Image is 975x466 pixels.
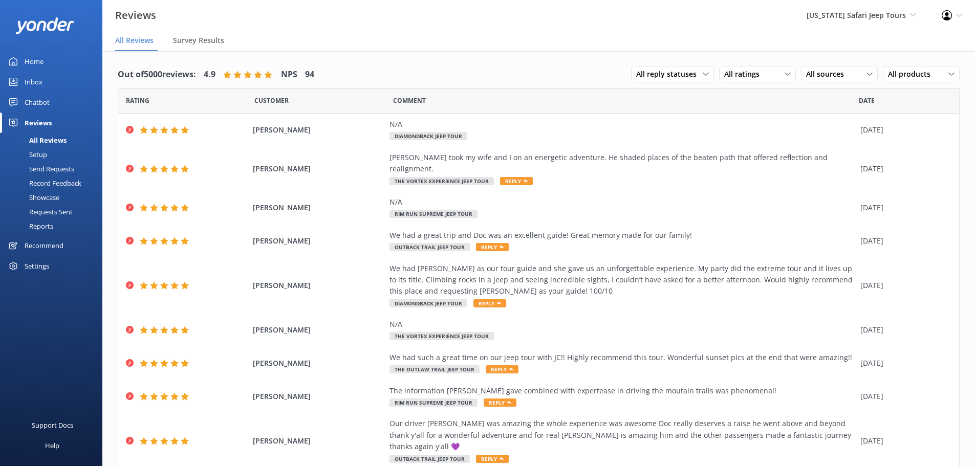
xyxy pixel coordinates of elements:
div: Reviews [25,113,52,133]
span: Reply [473,299,506,307]
span: [PERSON_NAME] [253,435,385,447]
div: N/A [389,196,855,208]
span: [PERSON_NAME] [253,391,385,402]
span: Diamondback Jeep Tour [389,132,467,140]
span: Reply [500,177,533,185]
a: Setup [6,147,102,162]
a: Requests Sent [6,205,102,219]
span: [PERSON_NAME] [253,358,385,369]
div: [DATE] [860,235,946,247]
div: [DATE] [860,202,946,213]
div: N/A [389,119,855,130]
span: [PERSON_NAME] [253,124,385,136]
div: Home [25,51,44,72]
div: Settings [25,256,49,276]
div: Inbox [25,72,42,92]
div: [DATE] [860,280,946,291]
span: Date [254,96,289,105]
span: The Outlaw Trail Jeep Tour [389,365,480,373]
span: Reply [476,243,509,251]
div: [DATE] [860,324,946,336]
div: Showcase [6,190,59,205]
span: Question [393,96,426,105]
span: The Vortex Experience Jeep Tour [389,332,494,340]
div: Recommend [25,235,63,256]
h4: NPS [281,68,297,81]
a: Record Feedback [6,176,102,190]
div: [DATE] [860,435,946,447]
a: Showcase [6,190,102,205]
a: All Reviews [6,133,102,147]
span: Survey Results [173,35,224,46]
span: [PERSON_NAME] [253,202,385,213]
div: Requests Sent [6,205,73,219]
span: Rim Run Supreme Jeep Tour [389,210,478,218]
div: Our driver [PERSON_NAME] was amazing the whole experience was awesome Doc really deserves a raise... [389,418,855,452]
div: We had such a great time on our jeep tour with JC!! Highly recommend this tour. Wonderful sunset ... [389,352,855,363]
span: All sources [806,69,850,80]
div: Setup [6,147,47,162]
span: Reply [476,455,509,463]
a: Send Requests [6,162,102,176]
div: We had [PERSON_NAME] as our tour guide and she gave us an unforgettable experience. My party did ... [389,263,855,297]
div: [DATE] [860,124,946,136]
span: [PERSON_NAME] [253,163,385,174]
h4: 94 [305,68,314,81]
span: All products [888,69,937,80]
div: Support Docs [32,415,73,435]
div: N/A [389,319,855,330]
span: The Vortex Experience Jeep Tour [389,177,494,185]
span: All reply statuses [636,69,703,80]
span: [PERSON_NAME] [253,324,385,336]
div: We had a great trip and Doc was an excellent guide! Great memory made for our family! [389,230,855,241]
div: Record Feedback [6,176,81,190]
span: Outback Trail Jeep Tour [389,243,470,251]
h4: Out of 5000 reviews: [118,68,196,81]
span: Rim Run Supreme Jeep Tour [389,398,478,407]
div: Send Requests [6,162,74,176]
span: Reply [484,398,516,407]
span: Outback Trail Jeep Tour [389,455,470,463]
img: yonder-white-logo.png [15,17,74,34]
span: [US_STATE] Safari Jeep Tours [807,10,906,20]
h3: Reviews [115,7,156,24]
span: Reply [486,365,518,373]
span: Diamondback Jeep Tour [389,299,467,307]
span: All ratings [724,69,766,80]
span: All Reviews [115,35,154,46]
span: Date [126,96,149,105]
div: Reports [6,219,53,233]
div: [PERSON_NAME] took my wife and I on an energetic adventure. He shaded places of the beaten path t... [389,152,855,175]
h4: 4.9 [204,68,215,81]
span: Date [859,96,875,105]
div: All Reviews [6,133,67,147]
div: Chatbot [25,92,50,113]
div: [DATE] [860,358,946,369]
div: [DATE] [860,163,946,174]
a: Reports [6,219,102,233]
div: [DATE] [860,391,946,402]
div: The information [PERSON_NAME] gave combined with expertease in driving the moutain trails was phe... [389,385,855,396]
div: Help [45,435,59,456]
span: [PERSON_NAME] [253,235,385,247]
span: [PERSON_NAME] [253,280,385,291]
